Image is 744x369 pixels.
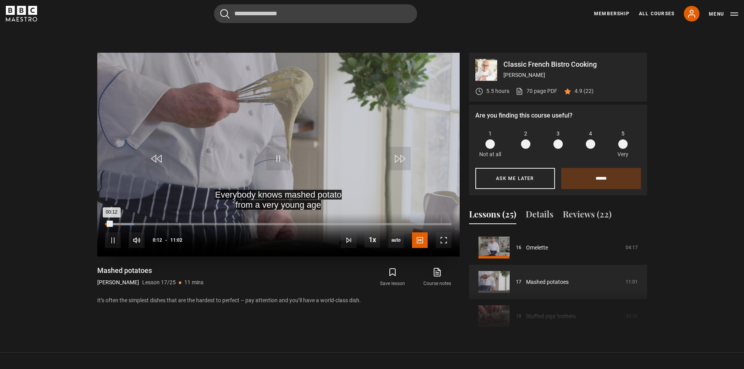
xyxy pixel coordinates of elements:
[503,71,641,79] p: [PERSON_NAME]
[475,111,641,120] p: Are you finding this course useful?
[170,233,182,247] span: 11:02
[129,232,145,248] button: Mute
[516,87,557,95] a: 70 page PDF
[486,87,509,95] p: 5.5 hours
[214,4,417,23] input: Search
[97,278,139,287] p: [PERSON_NAME]
[142,278,176,287] p: Lesson 17/25
[563,208,612,224] button: Reviews (22)
[489,130,492,138] span: 1
[526,244,548,252] a: Omelette
[97,296,460,305] p: It’s often the simplest dishes that are the hardest to perfect – pay attention and you’ll have a ...
[105,223,451,225] div: Progress Bar
[370,266,415,289] button: Save lesson
[616,150,631,159] p: Very
[436,232,451,248] button: Fullscreen
[341,232,357,248] button: Next Lesson
[97,266,203,275] h1: Mashed potatoes
[479,150,501,159] p: Not at all
[526,278,569,286] a: Mashed potatoes
[105,232,121,248] button: Pause
[526,208,553,224] button: Details
[153,233,162,247] span: 0:12
[412,232,428,248] button: Captions
[524,130,527,138] span: 2
[709,10,738,18] button: Toggle navigation
[184,278,203,287] p: 11 mins
[388,232,404,248] div: Current quality: 720p
[475,168,555,189] button: Ask me later
[220,9,230,19] button: Submit the search query
[364,232,380,248] button: Playback Rate
[415,266,459,289] a: Course notes
[97,53,460,257] video-js: Video Player
[469,208,516,224] button: Lessons (25)
[503,61,641,68] p: Classic French Bistro Cooking
[165,237,167,243] span: -
[621,130,624,138] span: 5
[575,87,594,95] p: 4.9 (22)
[6,6,37,21] svg: BBC Maestro
[388,232,404,248] span: auto
[594,10,630,17] a: Membership
[557,130,560,138] span: 3
[639,10,674,17] a: All Courses
[589,130,592,138] span: 4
